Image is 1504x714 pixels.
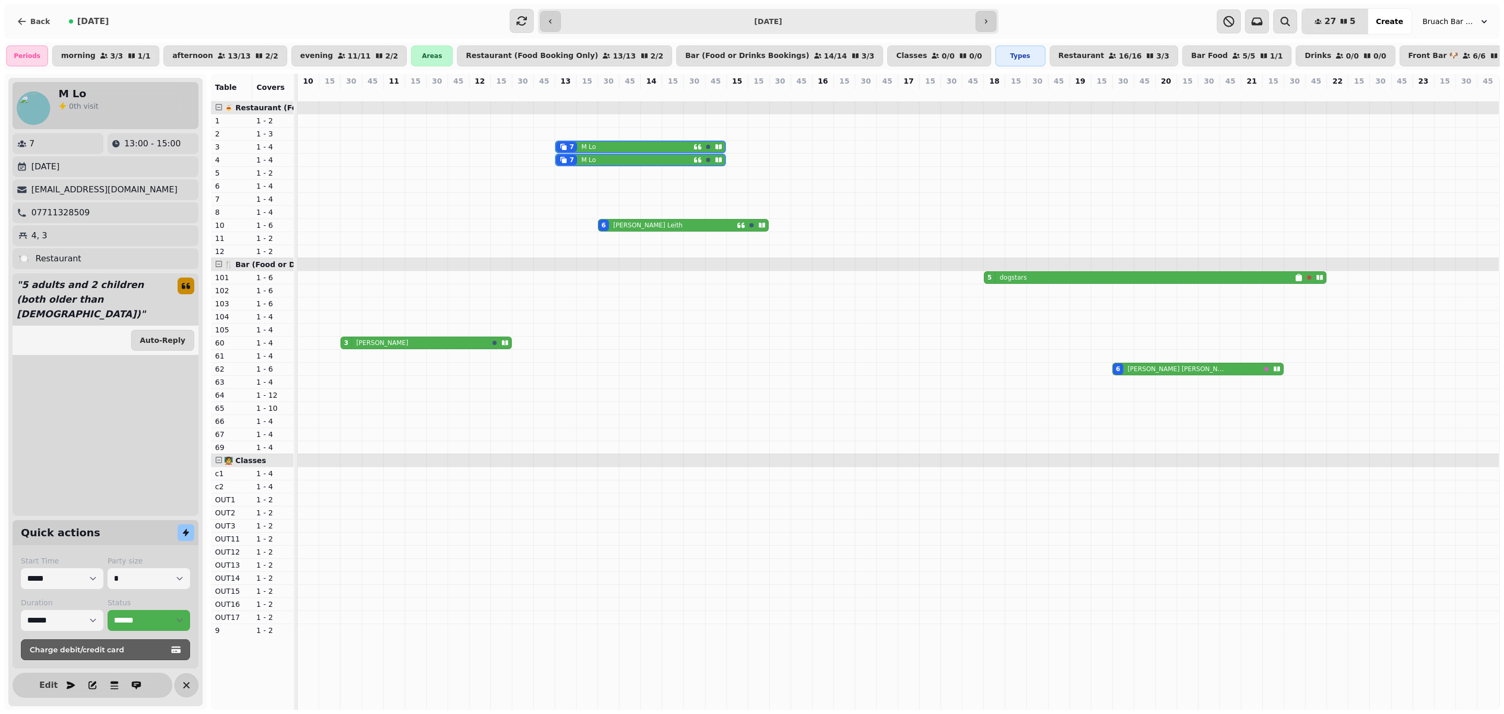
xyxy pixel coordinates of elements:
[31,160,60,172] p: [DATE]
[52,45,159,66] button: morning3/31/1
[256,442,289,453] p: 1 - 4
[926,88,934,99] p: 0
[676,45,883,66] button: Bar (Food or Drinks Bookings)14/143/3
[1355,88,1363,99] p: 0
[108,597,190,607] label: Status
[30,646,169,653] span: Charge debit/credit card
[256,285,289,296] p: 1 - 6
[1127,365,1226,373] p: [PERSON_NAME] [PERSON_NAME]
[356,339,408,347] p: [PERSON_NAME]
[712,88,720,99] p: 0
[21,639,190,660] button: Charge debit/credit card
[215,325,248,335] p: 105
[31,206,90,218] p: 07711328509
[1269,88,1277,99] p: 0
[947,88,956,99] p: 0
[432,76,442,86] p: 30
[224,456,266,465] span: 🧑‍🏫 Classes
[265,52,278,60] p: 2 / 2
[1191,52,1228,60] p: Bar Food
[344,339,348,347] div: 3
[583,88,591,99] p: 0
[13,273,169,325] p: " 5 adults and 2 children (both older than [DEMOGRAPHIC_DATA]) "
[215,573,248,583] p: OUT14
[215,194,248,204] p: 7
[711,76,721,86] p: 45
[256,351,289,361] p: 1 - 4
[1055,88,1063,99] p: 0
[1268,76,1278,86] p: 15
[110,52,123,60] p: 3 / 3
[818,76,828,86] p: 16
[256,246,289,257] p: 1 - 2
[1182,76,1192,86] p: 15
[797,88,806,99] p: 0
[626,88,634,99] p: 0
[256,468,289,479] p: 1 - 4
[466,52,598,60] p: Restaurant (Food Booking Only)
[1290,88,1299,99] p: 0
[215,246,248,257] p: 12
[256,364,289,374] p: 1 - 6
[256,142,289,152] p: 1 - 4
[256,586,289,596] p: 1 - 2
[1225,76,1235,86] p: 45
[903,76,913,86] p: 17
[1270,52,1283,60] p: 1 / 1
[968,76,978,86] p: 45
[368,76,378,86] p: 45
[224,260,359,269] span: 🍴 Bar (Food or Drinks Bookings)
[256,207,289,217] p: 1 - 4
[1324,17,1336,26] span: 27
[690,88,698,99] p: 0
[1350,17,1356,26] span: 5
[613,221,683,229] p: [PERSON_NAME] Leith
[733,88,742,99] p: 0
[348,52,371,60] p: 11 / 11
[215,181,248,191] p: 6
[215,508,248,518] p: OUT2
[256,625,289,636] p: 1 - 2
[840,88,849,99] p: 0
[1376,76,1385,86] p: 30
[215,442,248,453] p: 69
[346,76,356,86] p: 30
[995,45,1045,66] div: Types
[1226,88,1235,99] p: 0
[824,52,847,60] p: 14 / 14
[1012,88,1020,99] p: 0
[256,416,289,427] p: 1 - 4
[1462,88,1471,99] p: 0
[969,52,982,60] p: 0 / 0
[1248,88,1256,99] p: 0
[21,525,100,539] h2: Quick actions
[21,555,103,566] label: Start Time
[454,88,463,99] p: 0
[755,88,763,99] p: 0
[256,429,289,440] p: 1 - 4
[224,103,368,112] span: 🍝 Restaurant (Food Booking Only)
[754,76,763,86] p: 15
[1141,88,1149,99] p: 0
[1312,88,1320,99] p: 0
[1139,76,1149,86] p: 45
[411,45,453,66] div: Areas
[861,76,871,86] p: 30
[1098,88,1106,99] p: 0
[1408,52,1459,60] p: Front Bar 🐶
[256,272,289,283] p: 1 - 6
[215,338,248,348] p: 60
[887,45,991,66] button: Classes0/00/0
[215,272,248,283] p: 101
[77,17,109,26] span: [DATE]
[942,52,955,60] p: 0 / 0
[31,229,48,241] p: 4, 3
[602,221,606,229] div: 6
[1461,76,1471,86] p: 30
[647,88,655,99] p: 0
[69,102,74,110] span: 0
[475,76,485,86] p: 12
[904,88,913,99] p: 0
[1118,76,1128,86] p: 30
[256,390,289,400] p: 1 - 12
